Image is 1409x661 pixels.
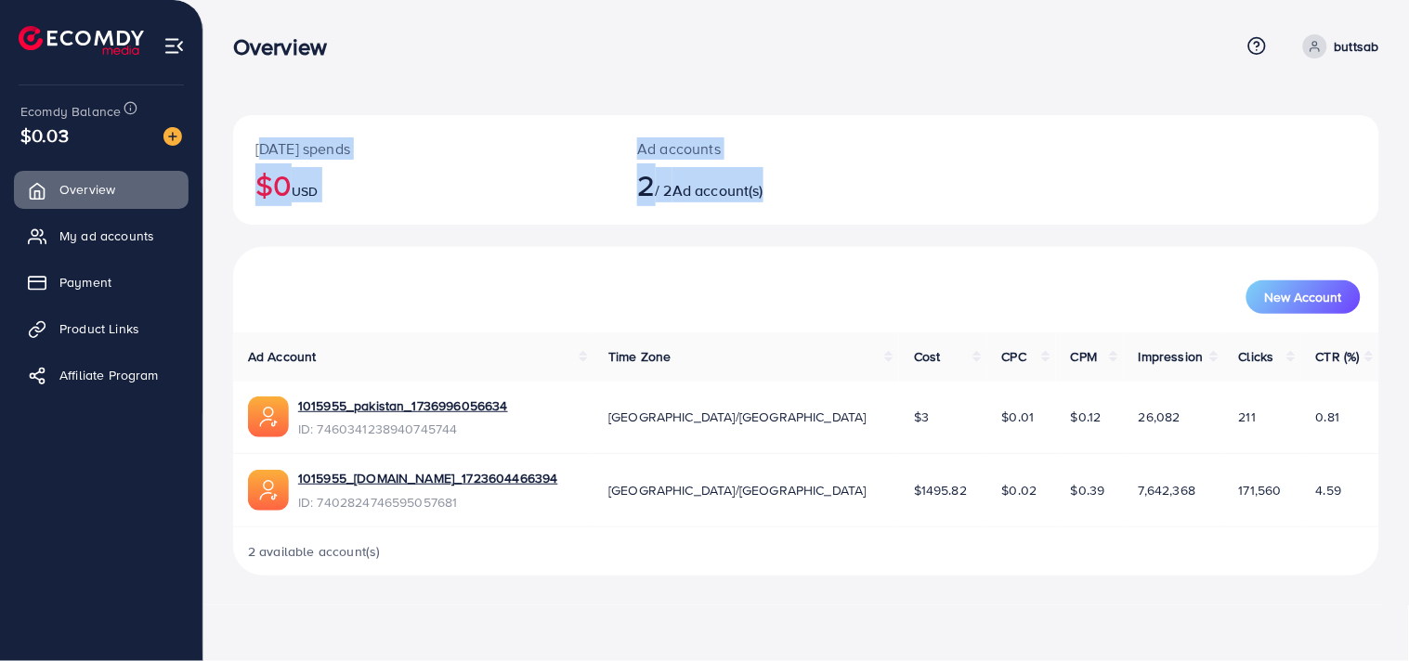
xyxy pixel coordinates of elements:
span: My ad accounts [59,227,154,245]
h2: $0 [255,167,593,202]
span: Ad account(s) [672,180,763,201]
span: Payment [59,273,111,292]
a: My ad accounts [14,217,189,254]
img: ic-ads-acc.e4c84228.svg [248,470,289,511]
p: [DATE] spends [255,137,593,160]
span: Time Zone [608,347,671,366]
a: 1015955_[DOMAIN_NAME]_1723604466394 [298,469,558,487]
span: Ad Account [248,347,317,366]
a: Affiliate Program [14,356,189,394]
span: $0.02 [1002,481,1037,499]
span: Ecomdy Balance [20,102,121,121]
p: Ad accounts [637,137,880,160]
span: Affiliate Program [59,366,159,384]
span: 2 [637,163,655,206]
img: logo [19,26,144,55]
span: $0.03 [20,122,69,149]
span: [GEOGRAPHIC_DATA]/[GEOGRAPHIC_DATA] [608,408,867,426]
span: Overview [59,180,115,199]
span: ID: 7402824746595057681 [298,493,558,512]
h3: Overview [233,33,342,60]
a: Overview [14,171,189,208]
span: CPC [1002,347,1026,366]
span: $1495.82 [914,481,967,499]
span: Product Links [59,319,139,338]
span: Cost [914,347,941,366]
a: Product Links [14,310,189,347]
a: 1015955_pakistan_1736996056634 [298,396,508,415]
a: buttsab [1296,34,1379,58]
span: $3 [914,408,929,426]
span: [GEOGRAPHIC_DATA]/[GEOGRAPHIC_DATA] [608,481,867,499]
span: 2 available account(s) [248,542,381,561]
img: ic-ads-acc.e4c84228.svg [248,396,289,437]
span: ID: 7460341238940745744 [298,420,508,438]
span: $0.01 [1002,408,1035,426]
h2: / 2 [637,167,880,202]
iframe: Chat [1003,79,1395,647]
p: buttsab [1335,35,1379,58]
span: USD [292,182,318,201]
a: Payment [14,264,189,301]
img: menu [163,35,185,57]
img: image [163,127,182,146]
